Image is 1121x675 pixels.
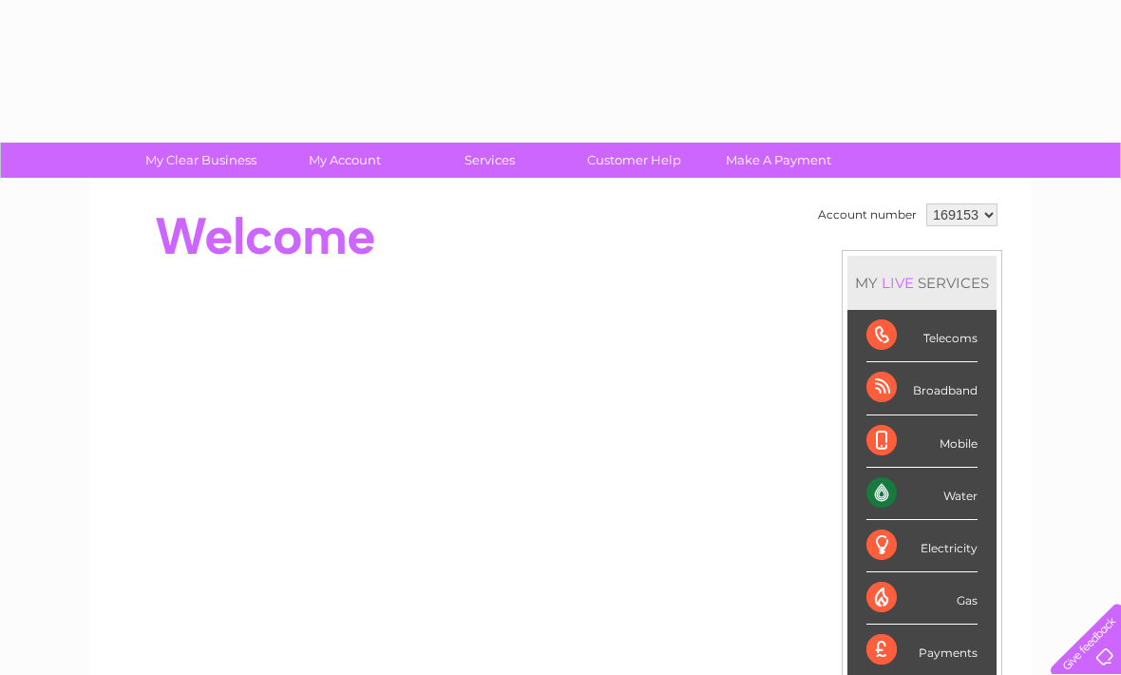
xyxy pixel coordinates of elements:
[700,143,857,178] a: Make A Payment
[866,362,978,415] div: Broadband
[847,256,997,310] div: MY SERVICES
[123,143,279,178] a: My Clear Business
[866,310,978,362] div: Telecoms
[866,520,978,572] div: Electricity
[813,199,921,231] td: Account number
[866,572,978,625] div: Gas
[878,274,918,292] div: LIVE
[556,143,712,178] a: Customer Help
[866,415,978,468] div: Mobile
[866,468,978,520] div: Water
[267,143,424,178] a: My Account
[411,143,568,178] a: Services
